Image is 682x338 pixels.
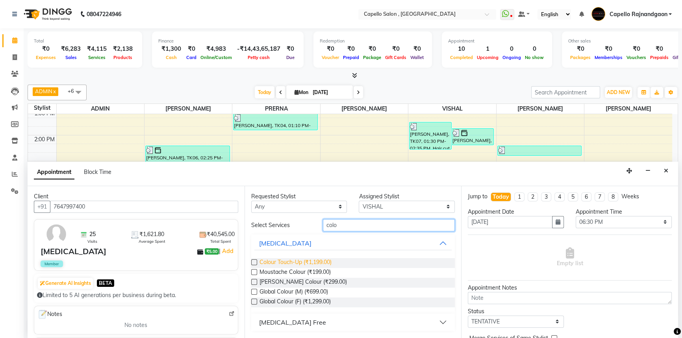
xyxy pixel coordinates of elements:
li: 4 [554,192,565,201]
span: Sales [63,55,79,60]
span: Member [41,260,63,267]
div: Appointment Notes [468,284,672,292]
div: 0 [523,44,546,54]
span: Capello Rajnandgaon [609,10,667,18]
div: Select Services [245,221,317,229]
span: Online/Custom [198,55,234,60]
li: 1 [514,192,524,201]
span: Memberships [593,55,625,60]
span: Visits [87,238,97,244]
span: Upcoming [475,55,500,60]
span: Cash [164,55,179,60]
div: [PERSON_NAME], TK04, 01:10 PM-01:50 PM, Haircut (₹99),Eyebrows (F) (₹50),Upper Lips (₹50) [234,114,317,130]
span: Prepaid [341,55,361,60]
span: Packages [568,55,593,60]
div: ₹0 [284,44,297,54]
div: [PERSON_NAME], TK09, 02:25 PM-02:50 PM, Haircut + Styling + Shampoo & Conditioner (Loreal) (₹399) [498,146,582,155]
span: Products [111,55,134,60]
span: Notes [37,309,62,320]
span: Ongoing [500,55,523,60]
span: Voucher [320,55,341,60]
input: 2025-09-01 [310,87,350,98]
div: ₹0 [593,44,625,54]
span: [PERSON_NAME] Colour (₹299.00) [259,278,347,288]
span: [PERSON_NAME] [321,104,408,114]
button: [MEDICAL_DATA] [254,236,452,250]
div: ₹0 [34,44,58,54]
div: ₹0 [341,44,361,54]
span: [PERSON_NAME] [145,104,232,114]
div: [PERSON_NAME], TK07, 01:30 PM-02:35 PM, Hair cut [[DEMOGRAPHIC_DATA]] (₹199),[PERSON_NAME] Trim/ ... [410,122,451,149]
div: Jump to [468,192,487,201]
div: Limited to 5 AI generations per business during beta. [37,291,235,299]
input: Search by service name [323,219,455,231]
div: [MEDICAL_DATA] [41,246,106,257]
span: PRERNA [232,104,320,114]
span: Services [86,55,107,60]
span: Block Time [84,168,111,175]
span: ₹40,545.00 [207,230,235,238]
div: Client [34,192,238,201]
span: [PERSON_NAME] [497,104,584,114]
div: ₹6,283 [58,44,84,54]
span: Moustache Colour (₹199.00) [259,268,331,278]
div: Appointment [448,38,546,44]
span: No notes [124,321,147,329]
div: ₹0 [648,44,671,54]
button: +91 [34,201,50,213]
div: Assigned Stylist [359,192,455,201]
span: Colour Touch-Up (₹1,199.00) [259,258,332,268]
input: Search by Name/Mobile/Email/Code [50,201,238,213]
span: Average Spent [139,238,165,244]
span: VISHAL [408,104,496,114]
div: 2:00 PM [33,135,56,144]
li: 3 [541,192,551,201]
img: avatar [45,223,68,246]
div: [PERSON_NAME], TK06, 02:25 PM-03:10 PM, [PERSON_NAME] Trim/ Shave (₹199),Face Clean Up (₹499) [146,146,230,164]
span: Mon [293,89,310,95]
div: Requested Stylist [251,192,347,201]
span: [PERSON_NAME] [584,104,672,114]
div: -₹14,43,65,187 [234,44,284,54]
span: Vouchers [625,55,648,60]
div: ₹0 [568,44,593,54]
li: 8 [608,192,618,201]
div: ₹0 [320,44,341,54]
div: 10 [448,44,475,54]
div: [MEDICAL_DATA] [259,238,311,248]
span: ADD NEW [607,89,630,95]
div: 1 [475,44,500,54]
a: Add [221,246,234,256]
div: ₹0 [408,44,426,54]
div: ₹0 [361,44,383,54]
li: 5 [568,192,578,201]
div: Appointment Time [576,208,672,216]
li: 6 [581,192,591,201]
div: ₹2,138 [110,44,136,54]
span: BETA [97,279,114,287]
span: Empty list [557,247,583,268]
button: ADD NEW [605,87,632,98]
div: ₹0 [383,44,408,54]
div: [PERSON_NAME], TK06, 01:45 PM-02:25 PM, Global Colour (M) (₹699) [452,129,493,145]
span: ADMIN [57,104,144,114]
span: Global Colour (M) (₹699.00) [259,288,328,297]
div: Stylist [28,104,56,112]
span: +6 [68,88,80,94]
li: 2 [528,192,538,201]
button: Close [660,165,672,177]
span: Total Spent [210,238,231,244]
span: Due [284,55,297,60]
input: Search Appointment [531,86,600,98]
div: ₹0 [625,44,648,54]
span: Completed [448,55,475,60]
div: ₹0 [184,44,198,54]
div: [MEDICAL_DATA] Free [259,318,326,327]
span: ₹1,621.80 [139,230,164,238]
span: 25 [89,230,96,238]
span: Today [255,86,274,98]
div: 0 [500,44,523,54]
div: Weeks [621,192,639,201]
span: Card [184,55,198,60]
span: Appointment [34,165,74,179]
